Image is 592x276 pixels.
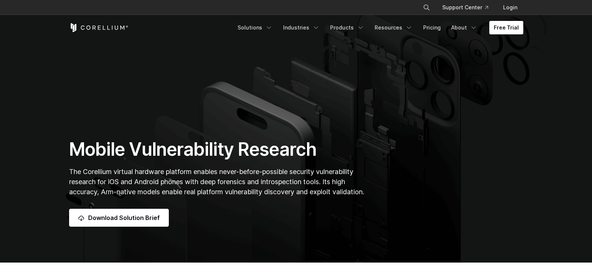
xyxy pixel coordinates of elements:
[69,138,367,161] h1: Mobile Vulnerability Research
[370,21,417,34] a: Resources
[497,1,523,14] a: Login
[88,213,160,222] span: Download Solution Brief
[419,21,445,34] a: Pricing
[69,209,169,227] a: Download Solution Brief
[69,168,364,196] span: The Corellium virtual hardware platform enables never-before-possible security vulnerability rese...
[489,21,523,34] a: Free Trial
[69,23,128,32] a: Corellium Home
[420,1,433,14] button: Search
[326,21,369,34] a: Products
[436,1,494,14] a: Support Center
[279,21,324,34] a: Industries
[447,21,482,34] a: About
[233,21,277,34] a: Solutions
[414,1,523,14] div: Navigation Menu
[233,21,523,34] div: Navigation Menu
